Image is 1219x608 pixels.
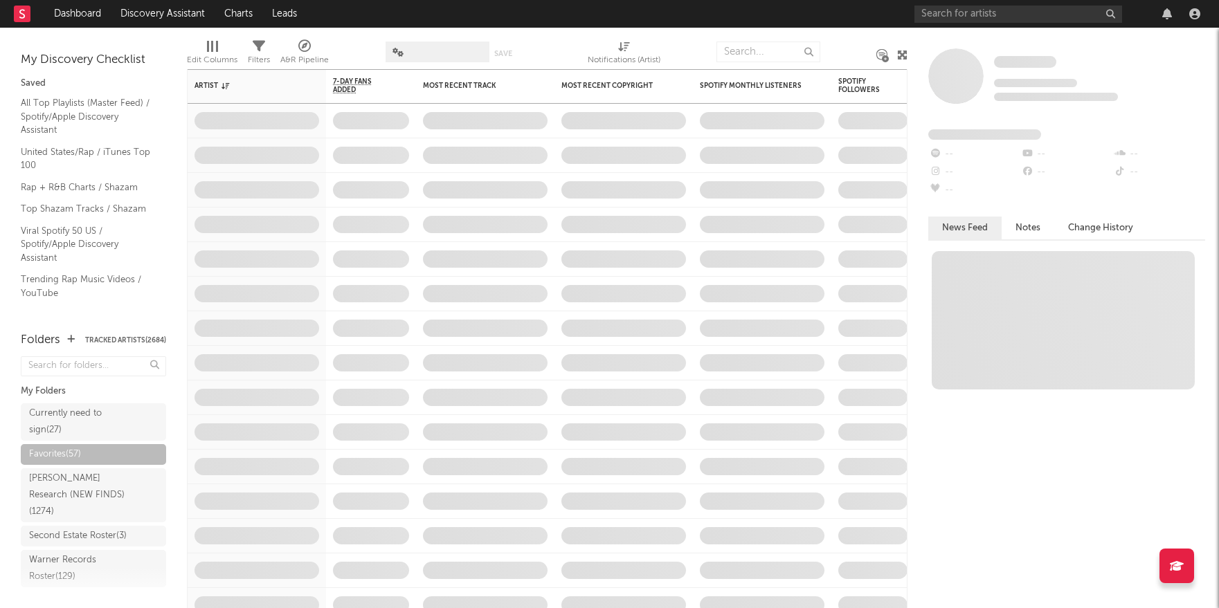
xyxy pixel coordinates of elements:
[187,52,237,68] div: Edit Columns
[994,55,1056,69] a: Some Artist
[248,52,270,68] div: Filters
[494,50,512,57] button: Save
[29,446,81,463] div: Favorites ( 57 )
[994,93,1118,101] span: 0 fans last week
[1054,217,1147,239] button: Change History
[588,35,660,75] div: Notifications (Artist)
[838,77,887,94] div: Spotify Followers
[85,337,166,344] button: Tracked Artists(2684)
[29,405,127,439] div: Currently need to sign ( 27 )
[928,163,1020,181] div: --
[994,56,1056,68] span: Some Artist
[29,470,127,520] div: [PERSON_NAME] Research (NEW FINDS) ( 1274 )
[21,145,152,173] a: United States/Rap / iTunes Top 100
[21,403,166,441] a: Currently need to sign(27)
[21,332,60,349] div: Folders
[1020,163,1112,181] div: --
[21,444,166,465] a: Favorites(57)
[21,272,152,300] a: Trending Rap Music Videos / YouTube
[1113,163,1205,181] div: --
[21,95,152,138] a: All Top Playlists (Master Feed) / Spotify/Apple Discovery Assistant
[21,468,166,522] a: [PERSON_NAME] Research (NEW FINDS)(1274)
[588,52,660,68] div: Notifications (Artist)
[700,82,804,90] div: Spotify Monthly Listeners
[195,82,298,90] div: Artist
[928,217,1002,239] button: News Feed
[928,129,1041,140] span: Fans Added by Platform
[1113,145,1205,163] div: --
[333,77,388,94] span: 7-Day Fans Added
[21,356,166,376] input: Search for folders...
[1002,217,1054,239] button: Notes
[21,52,166,68] div: My Discovery Checklist
[928,145,1020,163] div: --
[21,75,166,92] div: Saved
[21,223,152,266] a: Viral Spotify 50 US / Spotify/Apple Discovery Assistant
[280,52,329,68] div: A&R Pipeline
[561,82,665,90] div: Most Recent Copyright
[29,552,127,585] div: Warner Records Roster ( 129 )
[716,42,820,62] input: Search...
[1020,145,1112,163] div: --
[914,6,1122,23] input: Search for artists
[928,181,1020,199] div: --
[423,82,527,90] div: Most Recent Track
[21,180,152,195] a: Rap + R&B Charts / Shazam
[21,550,166,587] a: Warner Records Roster(129)
[21,383,166,400] div: My Folders
[29,528,127,544] div: Second Estate Roster ( 3 )
[248,35,270,75] div: Filters
[280,35,329,75] div: A&R Pipeline
[21,526,166,546] a: Second Estate Roster(3)
[994,79,1077,87] span: Tracking Since: [DATE]
[187,35,237,75] div: Edit Columns
[21,201,152,217] a: Top Shazam Tracks / Shazam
